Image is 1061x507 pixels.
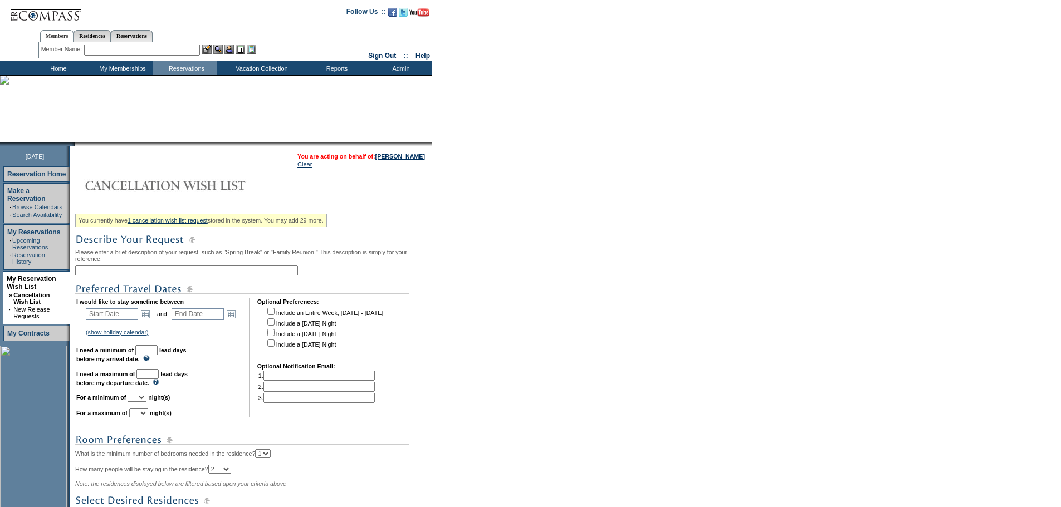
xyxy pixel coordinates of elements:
span: :: [404,52,408,60]
td: Follow Us :: [346,7,386,20]
b: I need a minimum of [76,347,134,353]
img: b_edit.gif [202,45,212,54]
td: 1. [258,371,375,381]
td: Vacation Collection [217,61,304,75]
td: · [9,237,11,250]
span: [DATE] [26,153,45,160]
img: questionMark_lightBlue.gif [153,379,159,385]
img: promoShadowLeftCorner.gif [71,142,75,146]
a: Become our fan on Facebook [388,11,397,18]
a: Sign Out [368,52,396,60]
img: b_calculator.gif [247,45,256,54]
img: blank.gif [75,142,76,146]
b: night(s) [148,394,170,401]
a: Make a Reservation [7,187,46,203]
b: night(s) [150,410,172,416]
a: (show holiday calendar) [86,329,149,336]
img: questionMark_lightBlue.gif [143,355,150,361]
a: 1 cancellation wish list request [128,217,208,224]
td: My Memberships [89,61,153,75]
a: Help [415,52,430,60]
td: · [9,306,12,319]
a: Upcoming Reservations [12,237,48,250]
td: Admin [368,61,432,75]
a: Cancellation Wish List [13,292,50,305]
input: Date format: M/D/Y. Shortcut keys: [T] for Today. [UP] or [.] for Next Day. [DOWN] or [,] for Pre... [86,308,138,320]
b: Optional Notification Email: [257,363,335,370]
a: My Reservation Wish List [7,275,56,291]
a: Reservation History [12,252,45,265]
img: Follow us on Twitter [399,8,408,17]
a: Clear [297,161,312,168]
b: Optional Preferences: [257,298,319,305]
img: Impersonate [224,45,234,54]
td: 3. [258,393,375,403]
img: Cancellation Wish List [75,174,298,196]
a: My Reservations [7,228,60,236]
a: My Contracts [7,329,50,337]
td: Reservations [153,61,217,75]
a: Open the calendar popup. [225,308,237,320]
img: Subscribe to our YouTube Channel [409,8,429,17]
td: and [155,306,169,322]
td: · [9,252,11,265]
b: lead days before my departure date. [76,371,188,386]
a: Members [40,30,74,42]
b: I need a maximum of [76,371,135,377]
div: Member Name: [41,45,84,54]
a: [PERSON_NAME] [375,153,425,160]
b: » [9,292,12,298]
td: Home [25,61,89,75]
a: Search Availability [12,211,62,218]
a: Follow us on Twitter [399,11,408,18]
b: For a maximum of [76,410,128,416]
td: Include an Entire Week, [DATE] - [DATE] Include a [DATE] Night Include a [DATE] Night Include a [... [265,306,383,355]
td: · [9,211,11,218]
img: subTtlRoomPreferences.gif [75,433,409,447]
td: 2. [258,382,375,392]
div: You currently have stored in the system. You may add 29 more. [75,214,327,227]
img: Become our fan on Facebook [388,8,397,17]
b: For a minimum of [76,394,126,401]
b: I would like to stay sometime between [76,298,184,305]
a: Browse Calendars [12,204,62,210]
b: lead days before my arrival date. [76,347,187,362]
img: View [213,45,223,54]
a: Reservations [111,30,153,42]
a: Residences [74,30,111,42]
td: Reports [304,61,368,75]
a: New Release Requests [13,306,50,319]
span: You are acting on behalf of: [297,153,425,160]
input: Date format: M/D/Y. Shortcut keys: [T] for Today. [UP] or [.] for Next Day. [DOWN] or [,] for Pre... [172,308,224,320]
a: Reservation Home [7,170,66,178]
a: Subscribe to our YouTube Channel [409,11,429,18]
img: Reservations [236,45,245,54]
td: · [9,204,11,210]
span: Note: the residences displayed below are filtered based upon your criteria above [75,480,286,487]
a: Open the calendar popup. [139,308,151,320]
